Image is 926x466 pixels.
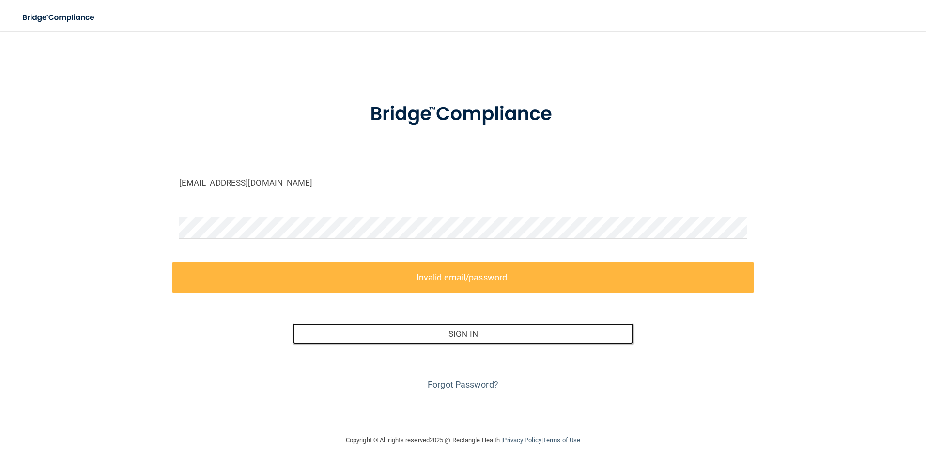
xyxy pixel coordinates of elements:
button: Sign In [293,323,633,344]
a: Forgot Password? [428,379,498,389]
input: Email [179,171,747,193]
div: Copyright © All rights reserved 2025 @ Rectangle Health | | [286,425,640,456]
a: Privacy Policy [503,436,541,444]
label: Invalid email/password. [172,262,755,293]
a: Terms of Use [543,436,580,444]
img: bridge_compliance_login_screen.278c3ca4.svg [350,89,576,140]
img: bridge_compliance_login_screen.278c3ca4.svg [15,8,104,28]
